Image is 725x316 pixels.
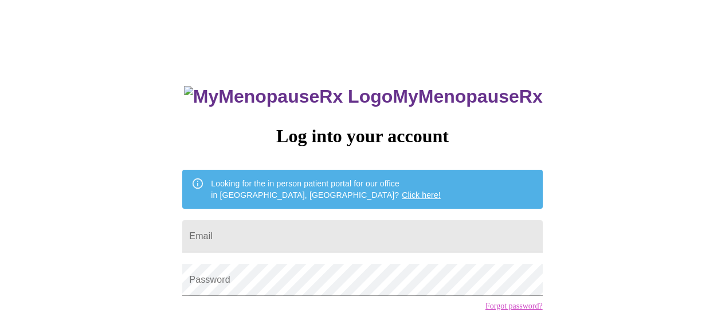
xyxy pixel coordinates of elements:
[182,126,542,147] h3: Log into your account
[184,86,393,107] img: MyMenopauseRx Logo
[184,86,543,107] h3: MyMenopauseRx
[485,302,543,311] a: Forgot password?
[402,190,441,200] a: Click here!
[211,173,441,205] div: Looking for the in person patient portal for our office in [GEOGRAPHIC_DATA], [GEOGRAPHIC_DATA]?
